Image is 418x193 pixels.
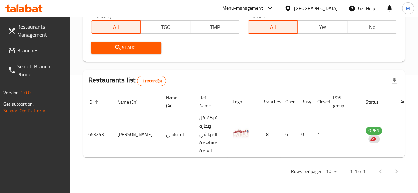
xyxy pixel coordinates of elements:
span: Restaurants Management [17,23,64,39]
a: Branches [3,43,70,58]
p: 1-1 of 1 [350,167,366,176]
span: OPEN [366,127,382,134]
span: Yes [300,22,345,32]
div: Indicates that the vendor menu management has been moved to DH Catalog service [368,135,380,143]
span: Get support on: [3,100,34,108]
td: [PERSON_NAME] [112,112,161,157]
th: Open [280,92,296,112]
span: Ref. Name [199,94,219,110]
div: [GEOGRAPHIC_DATA] [294,5,338,12]
th: Branches [257,92,280,112]
td: 1 [312,112,328,157]
a: Restaurants Management [3,19,70,43]
span: Status [366,98,387,106]
span: Name (Ar) [166,94,186,110]
td: 653243 [83,112,112,157]
th: Closed [312,92,328,112]
span: TGO [143,22,188,32]
span: All [251,22,295,32]
td: المواشي [161,112,194,157]
a: Search Branch Phone [3,58,70,82]
span: 1.0.0 [20,88,31,97]
span: Search Branch Phone [17,62,64,78]
span: ID [88,98,101,106]
span: Search [96,44,156,52]
label: Upsell [252,14,265,18]
img: Al Mawashi [233,125,249,142]
th: Logo [227,92,257,112]
button: Yes [297,20,347,34]
span: Branches [17,47,64,54]
div: Export file [386,73,402,89]
h2: Restaurants list [88,75,166,86]
div: Menu-management [222,4,263,12]
div: Total records count [137,76,166,86]
td: 6 [280,112,296,157]
span: POS group [333,94,353,110]
span: Name (En) [117,98,146,106]
div: Rows per page: [323,167,339,177]
span: 1 record(s) [137,78,166,84]
td: شركة نقل وتجارة المواشي مساهمة العامة [194,112,227,157]
span: No [350,22,394,32]
img: delivery hero logo [370,136,376,142]
span: Version: [3,88,19,97]
button: All [91,20,141,34]
span: All [94,22,138,32]
td: 8 [257,112,280,157]
button: TMP [190,20,240,34]
button: No [347,20,397,34]
button: TGO [140,20,190,34]
th: Action [395,92,418,112]
button: All [248,20,298,34]
table: enhanced table [83,92,418,157]
p: Rows per page: [291,167,321,176]
span: TMP [193,22,237,32]
a: Support.OpsPlatform [3,106,45,115]
label: Delivery [95,14,112,18]
td: 0 [296,112,312,157]
span: M [406,5,410,12]
button: Search [91,42,162,54]
th: Busy [296,92,312,112]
